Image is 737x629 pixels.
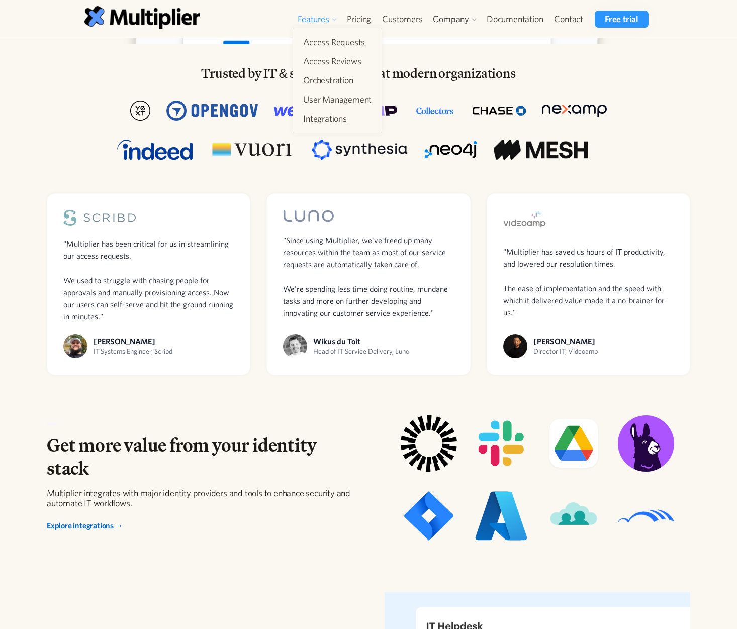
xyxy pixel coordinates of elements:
[433,13,469,25] div: Company
[313,336,409,346] div: Wikus du Toit
[117,140,193,160] img: Company logo
[618,415,674,472] img: Integration icon
[401,415,457,472] img: Integration icon
[401,488,457,544] img: Integration icon
[473,415,529,471] img: Integration icon
[299,33,376,51] a: Access Requests
[293,11,341,28] div: Features
[299,52,376,70] a: Access Reviews
[542,105,607,118] img: Company logo
[293,28,382,133] nav: Features
[473,101,526,121] img: Company logo
[63,239,233,321] span: "Multiplier has been critical for us in streamlining our access requests. We used to struggle wit...
[47,520,123,530] a: Explore integrations →
[299,110,376,128] a: Integrations
[413,101,457,121] img: Company logo
[424,140,478,160] img: Company logo
[473,488,529,544] img: Integration icon
[299,91,376,109] a: User Management
[94,346,172,357] div: IT Systems Engineer, Scribd
[47,433,352,481] h2: Get more value from your identity stack
[503,246,674,318] div: "Multiplier has saved us hours of IT productivity, and lowered our resolution times. The ease of ...
[428,11,481,28] div: Company
[494,140,588,160] img: Company logo
[545,415,602,471] img: Integration icon
[618,488,674,544] img: Integration icon
[341,11,377,28] a: Pricing
[481,11,548,28] a: Documentation
[298,13,329,25] div: Features
[377,11,428,28] a: Customers
[47,488,352,508] div: Multiplier integrates with major identity providers and tools to enhance security and automate IT...
[209,140,296,160] img: Company logo
[533,336,598,346] div: [PERSON_NAME]
[595,11,649,28] a: Free trial
[548,11,589,28] a: Contact
[283,234,453,319] div: "Since using Multiplier, we've freed up many resources within the team as most of our service req...
[130,101,150,121] img: Company logo
[166,101,258,121] img: Company logo
[545,488,602,544] img: Integration icon
[274,101,342,121] img: Company logo
[94,336,172,346] div: [PERSON_NAME]
[299,71,376,89] a: Orchestration
[533,346,598,357] div: Director IT, Videoamp
[312,140,408,160] img: Company logo
[313,346,409,357] div: Head of IT Service Delivery, Luno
